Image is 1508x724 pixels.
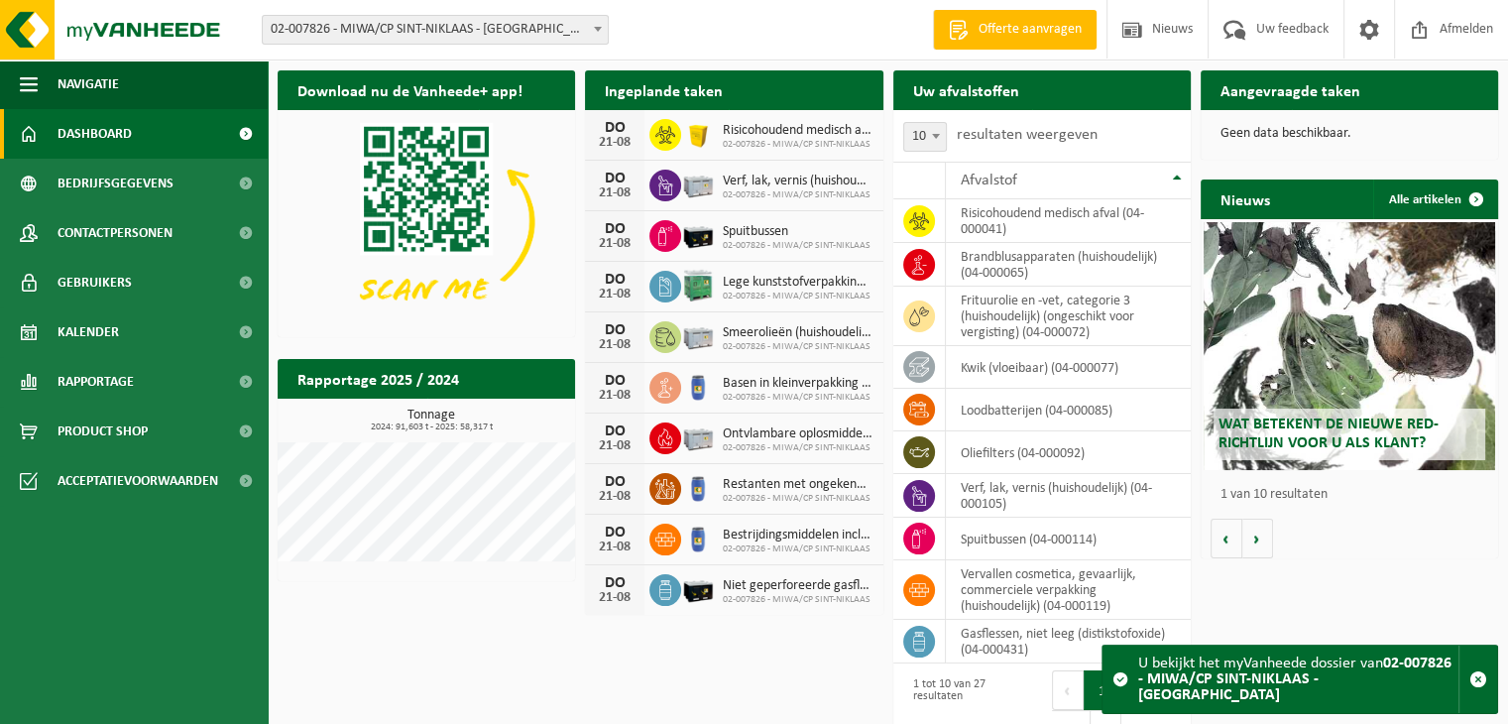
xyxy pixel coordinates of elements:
div: 21-08 [595,136,635,150]
span: 10 [903,122,947,152]
span: Risicohoudend medisch afval [723,123,872,139]
span: Navigatie [58,60,119,109]
span: Verf, lak, vernis (huishoudelijk) [723,174,872,189]
button: Volgende [1242,519,1273,558]
span: 02-007826 - MIWA/CP SINT-NIKLAAS - SINT-NIKLAAS [263,16,608,44]
span: Product Shop [58,407,148,456]
span: Niet geperforeerde gasflessen voor eenmalig gebruik (huishoudelijk) [723,578,872,594]
a: Bekijk rapportage [427,398,573,437]
span: Contactpersonen [58,208,173,258]
h2: Uw afvalstoffen [893,70,1039,109]
span: Lege kunststofverpakkingen niet recycleerbaar [723,275,872,291]
td: vervallen cosmetica, gevaarlijk, commerciele verpakking (huishoudelijk) (04-000119) [946,560,1191,620]
div: DO [595,373,635,389]
td: verf, lak, vernis (huishoudelijk) (04-000105) [946,474,1191,518]
p: Geen data beschikbaar. [1220,127,1478,141]
img: PB-LB-0680-HPE-GY-11 [681,167,715,200]
span: Restanten met ongekende samenstelling (huishoudelijk) [723,477,872,493]
span: 02-007826 - MIWA/CP SINT-NIKLAAS [723,493,872,505]
img: PB-LB-0680-HPE-GY-11 [681,420,715,453]
span: Rapportage [58,357,134,407]
div: 21-08 [595,237,635,251]
span: 02-007826 - MIWA/CP SINT-NIKLAAS [723,189,872,201]
button: Vorige [1211,519,1242,558]
span: 02-007826 - MIWA/CP SINT-NIKLAAS [723,543,872,555]
td: frituurolie en -vet, categorie 3 (huishoudelijk) (ongeschikt voor vergisting) (04-000072) [946,287,1191,346]
div: U bekijkt het myVanheede dossier van [1138,646,1458,713]
span: Acceptatievoorwaarden [58,456,218,506]
span: Offerte aanvragen [974,20,1087,40]
span: Gebruikers [58,258,132,307]
span: Bestrijdingsmiddelen inclusief schimmelwerende beschermingsmiddelen (huishoudeli... [723,528,872,543]
div: 21-08 [595,338,635,352]
td: risicohoudend medisch afval (04-000041) [946,199,1191,243]
div: 21-08 [595,541,635,554]
h2: Rapportage 2025 / 2024 [278,359,479,398]
div: DO [595,423,635,439]
span: 10 [904,123,946,151]
div: DO [595,120,635,136]
div: DO [595,575,635,591]
span: Wat betekent de nieuwe RED-richtlijn voor u als klant? [1218,417,1439,451]
img: Download de VHEPlus App [278,110,575,333]
h2: Aangevraagde taken [1201,70,1380,109]
div: 21-08 [595,490,635,504]
h2: Download nu de Vanheede+ app! [278,70,542,109]
img: LP-SB-00050-HPE-22 [681,116,715,150]
div: 21-08 [595,186,635,200]
img: PB-LB-0680-HPE-GY-11 [681,318,715,352]
button: Previous [1052,670,1084,710]
div: DO [595,474,635,490]
span: Bedrijfsgegevens [58,159,174,208]
span: 02-007826 - MIWA/CP SINT-NIKLAAS [723,139,872,151]
span: 02-007826 - MIWA/CP SINT-NIKLAAS [723,594,872,606]
span: Smeerolieën (huishoudelijk, kleinverpakking) [723,325,872,341]
img: PB-LB-0680-HPE-BK-11 [681,217,715,251]
button: 1 [1084,670,1122,710]
td: gasflessen, niet leeg (distikstofoxide) (04-000431) [946,620,1191,664]
span: Kalender [58,307,119,357]
span: Dashboard [58,109,132,159]
span: 2024: 91,603 t - 2025: 58,317 t [288,422,575,432]
div: DO [595,525,635,541]
div: DO [595,322,635,338]
div: 21-08 [595,439,635,453]
h2: Nieuws [1201,180,1290,218]
span: Afvalstof [961,173,1017,188]
td: brandblusapparaten (huishoudelijk) (04-000065) [946,243,1191,287]
td: kwik (vloeibaar) (04-000077) [946,346,1191,389]
div: DO [595,221,635,237]
span: Spuitbussen [723,224,870,240]
span: 02-007826 - MIWA/CP SINT-NIKLAAS [723,240,870,252]
img: PB-LB-0680-HPE-BK-11 [681,571,715,605]
h3: Tonnage [288,409,575,432]
a: Wat betekent de nieuwe RED-richtlijn voor u als klant? [1204,222,1495,470]
img: PB-HB-1400-HPE-GN-11 [681,267,715,303]
div: DO [595,171,635,186]
td: spuitbussen (04-000114) [946,518,1191,560]
a: Offerte aanvragen [933,10,1097,50]
div: DO [595,272,635,288]
span: 02-007826 - MIWA/CP SINT-NIKLAAS [723,442,872,454]
span: Basen in kleinverpakking (huishoudelijk) [723,376,872,392]
span: Ontvlambare oplosmiddelen (huishoudelijk) [723,426,872,442]
img: PB-OT-0120-HPE-00-02 [681,470,715,504]
td: loodbatterijen (04-000085) [946,389,1191,431]
td: oliefilters (04-000092) [946,431,1191,474]
div: 21-08 [595,389,635,403]
span: 02-007826 - MIWA/CP SINT-NIKLAAS [723,291,872,302]
img: PB-OT-0120-HPE-00-02 [681,521,715,554]
img: PB-OT-0120-HPE-00-02 [681,369,715,403]
span: 02-007826 - MIWA/CP SINT-NIKLAAS [723,392,872,404]
div: 21-08 [595,591,635,605]
label: resultaten weergeven [957,127,1098,143]
div: 21-08 [595,288,635,302]
p: 1 van 10 resultaten [1220,488,1488,502]
span: 02-007826 - MIWA/CP SINT-NIKLAAS - SINT-NIKLAAS [262,15,609,45]
span: 02-007826 - MIWA/CP SINT-NIKLAAS [723,341,872,353]
strong: 02-007826 - MIWA/CP SINT-NIKLAAS - [GEOGRAPHIC_DATA] [1138,656,1451,703]
a: Alle artikelen [1373,180,1496,219]
h2: Ingeplande taken [585,70,743,109]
